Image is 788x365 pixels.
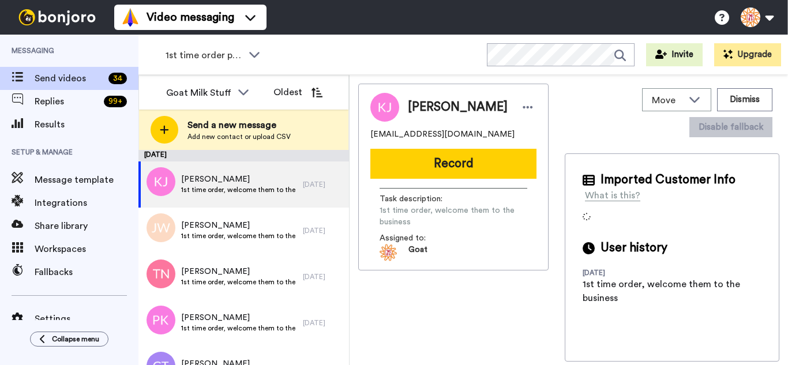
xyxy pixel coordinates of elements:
[370,129,515,140] span: [EMAIL_ADDRESS][DOMAIN_NAME]
[187,118,291,132] span: Send a new message
[601,171,736,189] span: Imported Customer Info
[303,226,343,235] div: [DATE]
[35,242,138,256] span: Workspaces
[181,277,297,287] span: 1st time order, welcome them to the business
[147,9,234,25] span: Video messaging
[147,259,175,288] img: tn.png
[717,88,772,111] button: Dismiss
[35,95,99,108] span: Replies
[181,312,297,323] span: [PERSON_NAME]
[35,72,104,85] span: Send videos
[14,9,100,25] img: bj-logo-header-white.svg
[35,265,138,279] span: Fallbacks
[147,167,175,196] img: kj.png
[303,318,343,328] div: [DATE]
[147,213,175,242] img: jw.png
[380,244,397,261] img: 5d2957c9-16f3-4727-b4cc-986dc77f13ee-1569252105.jpg
[147,306,175,334] img: pk.png
[30,332,108,347] button: Collapse menu
[166,48,243,62] span: 1st time order people
[583,277,761,305] div: 1st time order, welcome them to the business
[35,118,138,131] span: Results
[166,86,232,100] div: Goat Milk Stuff
[52,334,99,344] span: Collapse menu
[35,219,138,233] span: Share library
[646,43,703,66] button: Invite
[35,173,138,187] span: Message template
[265,81,331,104] button: Oldest
[601,239,667,257] span: User history
[714,43,781,66] button: Upgrade
[181,220,297,231] span: [PERSON_NAME]
[370,149,536,179] button: Record
[138,150,349,161] div: [DATE]
[303,272,343,281] div: [DATE]
[408,99,508,116] span: [PERSON_NAME]
[652,93,683,107] span: Move
[370,93,399,122] img: Image of Kathleen J. Spurgeon
[583,268,658,277] div: [DATE]
[35,196,138,210] span: Integrations
[181,174,297,185] span: [PERSON_NAME]
[380,205,527,228] span: 1st time order, welcome them to the business
[104,96,127,107] div: 99 +
[121,8,140,27] img: vm-color.svg
[181,266,297,277] span: [PERSON_NAME]
[689,117,772,137] button: Disable fallback
[35,312,138,326] span: Settings
[187,132,291,141] span: Add new contact or upload CSV
[181,323,297,333] span: 1st time order, welcome them to the business
[303,180,343,189] div: [DATE]
[181,185,297,194] span: 1st time order, welcome them to the business
[408,244,427,261] span: Goat
[585,189,640,202] div: What is this?
[108,73,127,84] div: 34
[380,232,460,244] span: Assigned to:
[181,231,297,240] span: 1st time order, welcome them to the business
[380,193,460,205] span: Task description :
